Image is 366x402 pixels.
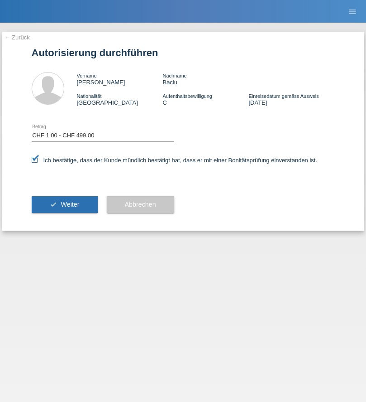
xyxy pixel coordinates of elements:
[162,73,186,78] span: Nachname
[162,92,248,106] div: C
[77,92,163,106] div: [GEOGRAPHIC_DATA]
[32,47,335,58] h1: Autorisierung durchführen
[61,201,79,208] span: Weiter
[32,196,98,213] button: check Weiter
[77,72,163,86] div: [PERSON_NAME]
[125,201,156,208] span: Abbrechen
[162,93,212,99] span: Aufenthaltsbewilligung
[5,34,30,41] a: ← Zurück
[32,157,318,164] label: Ich bestätige, dass der Kunde mündlich bestätigt hat, dass er mit einer Bonitätsprüfung einversta...
[162,72,248,86] div: Baciu
[50,201,57,208] i: check
[343,9,361,14] a: menu
[348,7,357,16] i: menu
[248,93,318,99] span: Einreisedatum gemäss Ausweis
[77,93,102,99] span: Nationalität
[248,92,334,106] div: [DATE]
[77,73,97,78] span: Vorname
[107,196,174,213] button: Abbrechen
